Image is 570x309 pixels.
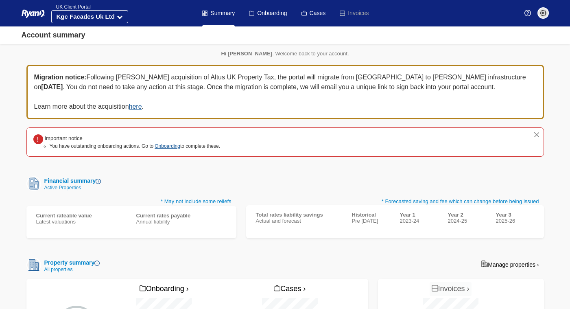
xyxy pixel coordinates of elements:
[400,218,438,224] div: 2023-24
[136,213,227,219] div: Current rates payable
[352,212,390,218] div: Historical
[496,212,534,218] div: Year 3
[26,65,544,119] div: Following [PERSON_NAME] acquisition of Altus UK Property Tax, the portal will migrate from [GEOGR...
[34,74,87,81] b: Migration notice:
[540,10,546,16] img: settings
[51,4,91,10] span: UK Client Portal
[22,30,85,41] div: Account summary
[41,185,101,190] div: Active Properties
[41,83,63,90] b: [DATE]
[36,213,127,219] div: Current rateable value
[400,212,438,218] div: Year 1
[129,103,142,110] a: here
[50,142,221,150] li: You have outstanding onboarding actions. Go to to complete these.
[533,131,540,138] button: close
[57,13,115,20] strong: Kgc Facades Uk Ltd
[256,212,342,218] div: Total rates liability savings
[26,50,544,57] p: . Welcome back to your account.
[136,219,227,225] div: Annual liability
[41,259,100,267] div: Property summary
[352,218,390,224] div: Pre [DATE]
[36,219,127,225] div: Latest valuations
[524,10,531,16] img: Help
[246,197,544,206] p: * Forecasted saving and fee which can change before being issued
[138,282,191,296] a: Onboarding ›
[41,177,101,185] div: Financial summary
[496,218,534,224] div: 2025-26
[41,267,100,272] div: All properties
[155,143,180,149] a: Onboarding
[221,50,272,57] strong: Hi [PERSON_NAME]
[448,218,486,224] div: 2024-25
[448,212,486,218] div: Year 2
[476,258,544,271] a: Manage properties ›
[26,197,236,206] p: * May not include some reliefs
[45,134,221,142] div: Important notice
[51,10,128,23] button: Kgc Facades Uk Ltd
[256,218,342,224] div: Actual and forecast
[272,282,308,296] a: Cases ›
